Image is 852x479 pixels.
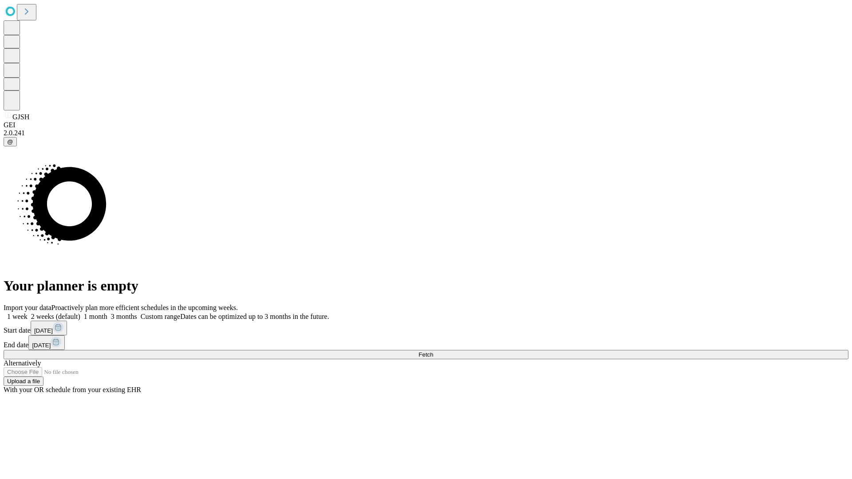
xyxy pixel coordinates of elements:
button: [DATE] [31,321,67,335]
h1: Your planner is empty [4,278,848,294]
button: Upload a file [4,377,43,386]
span: 1 month [84,313,107,320]
span: 1 week [7,313,28,320]
span: Alternatively [4,359,41,367]
span: Fetch [418,351,433,358]
span: [DATE] [34,327,53,334]
span: 2 weeks (default) [31,313,80,320]
span: Proactively plan more efficient schedules in the upcoming weeks. [51,304,238,311]
span: Dates can be optimized up to 3 months in the future. [180,313,329,320]
span: 3 months [111,313,137,320]
div: End date [4,335,848,350]
span: Import your data [4,304,51,311]
div: 2.0.241 [4,129,848,137]
span: GJSH [12,113,29,121]
span: [DATE] [32,342,51,349]
span: Custom range [141,313,180,320]
button: [DATE] [28,335,65,350]
div: Start date [4,321,848,335]
span: @ [7,138,13,145]
button: @ [4,137,17,146]
span: With your OR schedule from your existing EHR [4,386,141,393]
div: GEI [4,121,848,129]
button: Fetch [4,350,848,359]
